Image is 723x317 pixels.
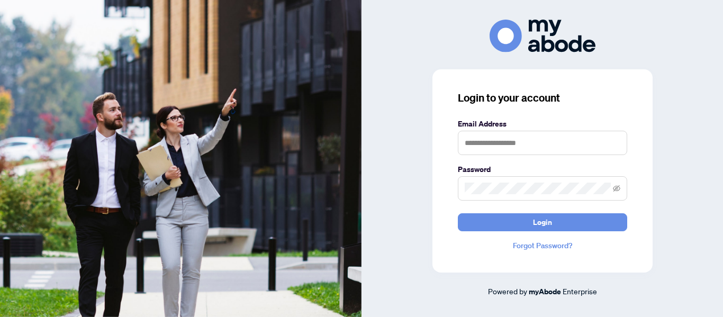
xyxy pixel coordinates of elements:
span: Enterprise [563,286,597,296]
span: Powered by [488,286,527,296]
a: myAbode [529,286,561,297]
span: eye-invisible [613,185,620,192]
label: Password [458,164,627,175]
img: ma-logo [490,20,595,52]
h3: Login to your account [458,90,627,105]
label: Email Address [458,118,627,130]
a: Forgot Password? [458,240,627,251]
span: Login [533,214,552,231]
button: Login [458,213,627,231]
